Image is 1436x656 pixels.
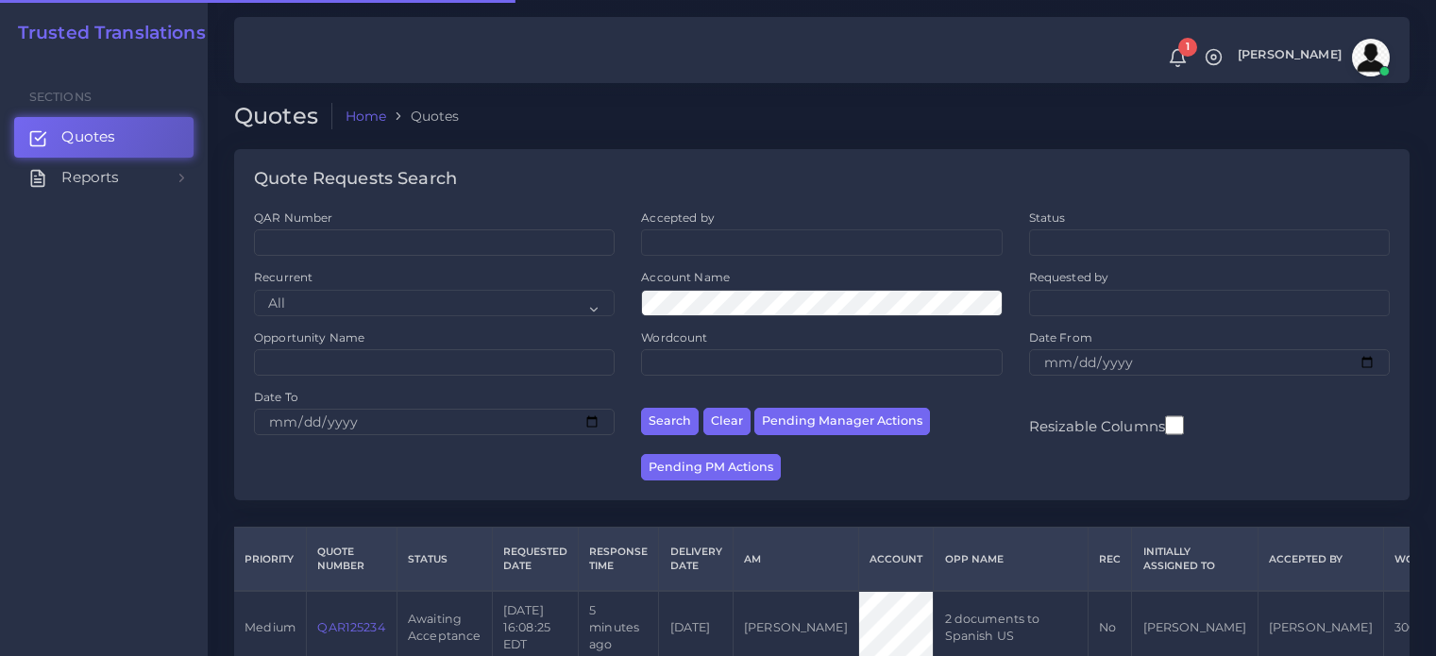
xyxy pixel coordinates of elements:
label: Wordcount [641,329,707,345]
label: Recurrent [254,269,313,285]
th: Priority [234,528,307,592]
label: Date To [254,389,298,405]
th: Account [858,528,933,592]
span: Reports [61,167,119,188]
span: Quotes [61,126,115,147]
th: Requested Date [492,528,578,592]
th: Opp Name [934,528,1089,592]
span: 1 [1178,38,1197,57]
a: Home [346,107,387,126]
label: Account Name [641,269,730,285]
th: REC [1089,528,1132,592]
button: Clear [703,408,751,435]
label: Accepted by [641,210,715,226]
label: Date From [1029,329,1092,345]
a: [PERSON_NAME]avatar [1228,39,1396,76]
th: Accepted by [1258,528,1383,592]
button: Pending Manager Actions [754,408,930,435]
label: QAR Number [254,210,332,226]
th: Response Time [579,528,659,592]
button: Pending PM Actions [641,454,781,481]
h4: Quote Requests Search [254,169,457,190]
a: 1 [1161,48,1194,68]
a: Reports [14,158,194,197]
label: Requested by [1029,269,1109,285]
a: Trusted Translations [5,23,206,44]
th: Status [397,528,492,592]
a: Quotes [14,117,194,157]
th: Quote Number [307,528,397,592]
span: Sections [29,90,92,104]
th: AM [733,528,858,592]
input: Resizable Columns [1165,413,1184,437]
label: Status [1029,210,1066,226]
button: Search [641,408,699,435]
th: Delivery Date [659,528,733,592]
h2: Quotes [234,103,332,130]
label: Opportunity Name [254,329,364,345]
img: avatar [1352,39,1390,76]
span: medium [245,620,296,634]
label: Resizable Columns [1029,413,1184,437]
span: [PERSON_NAME] [1238,49,1342,61]
li: Quotes [386,107,459,126]
th: Initially Assigned to [1132,528,1258,592]
a: QAR125234 [317,620,384,634]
